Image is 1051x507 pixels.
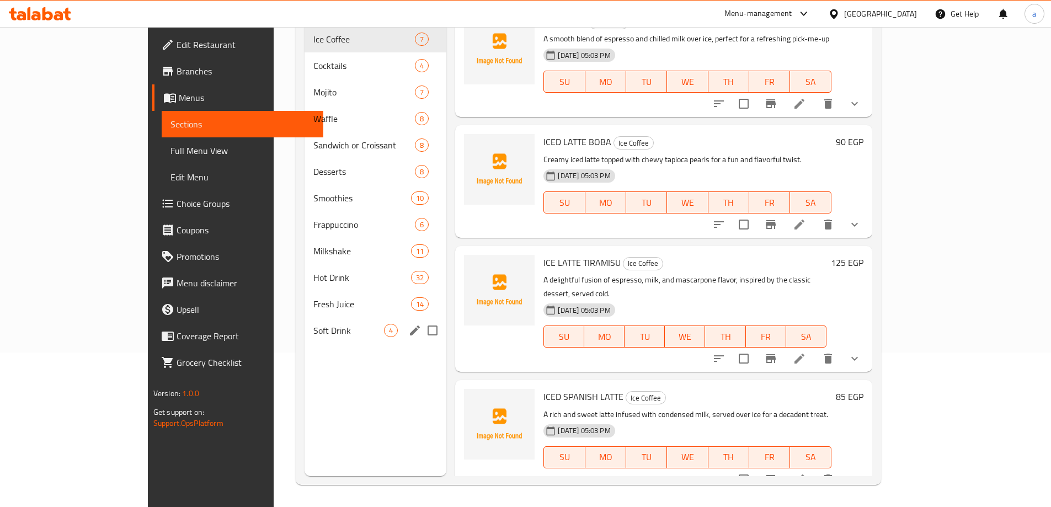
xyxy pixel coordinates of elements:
[305,105,446,132] div: Waffle8
[790,71,831,93] button: SA
[152,349,323,376] a: Grocery Checklist
[793,97,806,110] a: Edit menu item
[841,466,868,493] button: show more
[415,114,428,124] span: 8
[543,71,585,93] button: SU
[757,345,784,372] button: Branch-specific-item
[177,303,314,316] span: Upsell
[152,58,323,84] a: Branches
[313,191,411,205] span: Smoothies
[177,276,314,290] span: Menu disclaimer
[754,195,786,211] span: FR
[548,329,580,345] span: SU
[841,345,868,372] button: show more
[613,136,654,150] div: Ice Coffee
[749,71,790,93] button: FR
[585,191,626,214] button: MO
[590,195,622,211] span: MO
[305,22,446,348] nav: Menu sections
[626,71,667,93] button: TU
[754,449,786,465] span: FR
[705,325,745,348] button: TH
[464,389,535,460] img: ICED SPANISH LATTE
[667,446,708,468] button: WE
[170,144,314,157] span: Full Menu View
[848,352,861,365] svg: Show Choices
[815,90,841,117] button: delete
[411,271,429,284] div: items
[162,164,323,190] a: Edit Menu
[152,84,323,111] a: Menus
[794,195,826,211] span: SA
[415,61,428,71] span: 4
[706,90,732,117] button: sort-choices
[706,466,732,493] button: sort-choices
[831,255,863,270] h6: 125 EGP
[179,91,314,104] span: Menus
[412,193,428,204] span: 10
[152,217,323,243] a: Coupons
[590,449,622,465] span: MO
[177,38,314,51] span: Edit Restaurant
[631,449,663,465] span: TU
[412,299,428,309] span: 14
[177,250,314,263] span: Promotions
[385,325,397,336] span: 4
[713,74,745,90] span: TH
[749,446,790,468] button: FR
[313,165,415,178] span: Desserts
[412,246,428,257] span: 11
[590,74,622,90] span: MO
[794,74,826,90] span: SA
[305,317,446,344] div: Soft Drink4edit
[713,195,745,211] span: TH
[791,329,822,345] span: SA
[625,325,665,348] button: TU
[584,325,625,348] button: MO
[793,352,806,365] a: Edit menu item
[183,386,200,401] span: 1.0.0
[669,329,701,345] span: WE
[732,347,755,370] span: Select to update
[177,197,314,210] span: Choice Groups
[671,74,703,90] span: WE
[848,473,861,486] svg: Show Choices
[305,185,446,211] div: Smoothies10
[790,446,831,468] button: SA
[412,273,428,283] span: 32
[305,79,446,105] div: Mojito7
[313,297,411,311] span: Fresh Juice
[585,71,626,93] button: MO
[152,270,323,296] a: Menu disclaimer
[384,324,398,337] div: items
[543,32,831,46] p: A smooth blend of espresso and chilled milk over ice, perfect for a refreshing pick-me-up
[786,325,826,348] button: SA
[305,132,446,158] div: Sandwich or Croissant8
[750,329,782,345] span: FR
[313,324,384,337] span: Soft Drink
[415,33,429,46] div: items
[836,14,863,29] h6: 70 EGP
[313,86,415,99] div: Mojito
[836,389,863,404] h6: 85 EGP
[667,71,708,93] button: WE
[415,218,429,231] div: items
[415,220,428,230] span: 6
[313,112,415,125] span: Waffle
[626,391,666,404] div: Ice Coffee
[732,213,755,236] span: Select to update
[626,446,667,468] button: TU
[464,255,535,325] img: ICE LATTE TIRAMISU
[543,388,623,405] span: ICED SPANISH LATTE
[708,446,749,468] button: TH
[313,271,411,284] span: Hot Drink
[815,466,841,493] button: delete
[708,191,749,214] button: TH
[152,243,323,270] a: Promotions
[177,65,314,78] span: Branches
[543,191,585,214] button: SU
